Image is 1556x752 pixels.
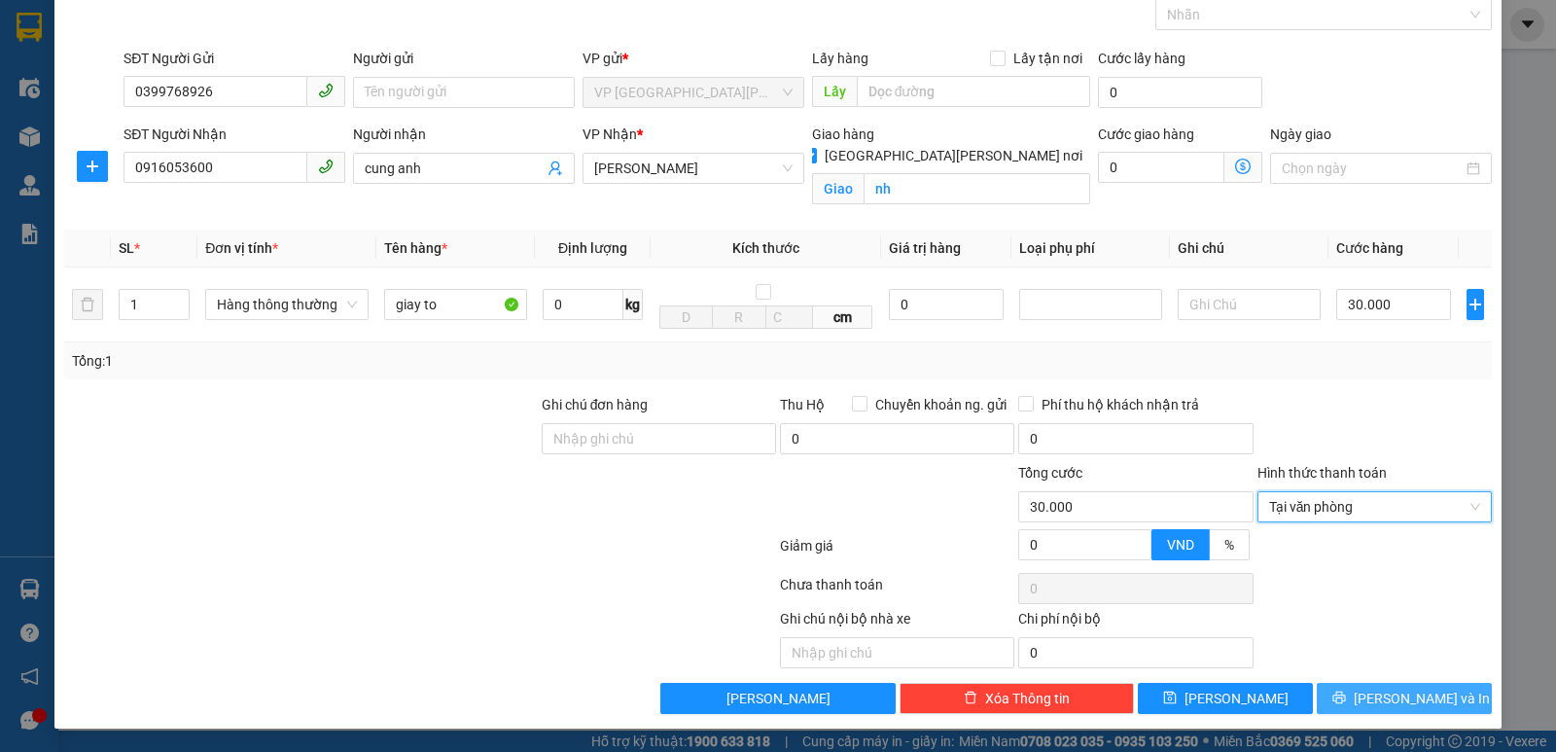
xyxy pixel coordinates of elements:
[813,305,872,329] span: cm
[900,683,1134,714] button: deleteXóa Thông tin
[558,240,627,256] span: Định lượng
[1098,126,1194,142] label: Cước giao hàng
[1170,230,1328,268] th: Ghi chú
[712,305,765,329] input: R
[583,48,804,69] div: VP gửi
[72,350,602,372] div: Tổng: 1
[1270,126,1331,142] label: Ngày giao
[812,173,864,204] span: Giao
[1018,608,1253,637] div: Chi phí nội bộ
[353,48,575,69] div: Người gửi
[594,78,793,107] span: VP Cầu Yên Xuân
[1282,158,1463,179] input: Ngày giao
[124,124,345,145] div: SĐT Người Nhận
[1185,688,1289,709] span: [PERSON_NAME]
[594,154,793,183] span: VP NGỌC HỒI
[583,126,637,142] span: VP Nhận
[78,159,107,174] span: plus
[1467,289,1484,320] button: plus
[217,290,357,319] span: Hàng thông thường
[864,173,1091,204] input: Giao tận nơi
[384,289,527,320] input: VD: Bàn, Ghế
[1354,688,1490,709] span: [PERSON_NAME] và In
[812,76,857,107] span: Lấy
[1098,51,1185,66] label: Cước lấy hàng
[72,289,103,320] button: delete
[1235,159,1251,174] span: dollar-circle
[1098,152,1224,183] input: Cước giao hàng
[1018,465,1082,481] span: Tổng cước
[1468,297,1483,312] span: plus
[318,83,334,98] span: phone
[812,51,868,66] span: Lấy hàng
[1224,537,1234,553] span: %
[857,76,1091,107] input: Dọc đường
[765,305,814,329] input: C
[1336,240,1403,256] span: Cước hàng
[817,145,1090,166] span: [GEOGRAPHIC_DATA][PERSON_NAME] nơi
[542,397,649,412] label: Ghi chú đơn hàng
[867,394,1014,415] span: Chuyển khoản ng. gửi
[778,574,1016,608] div: Chưa thanh toán
[623,289,643,320] span: kg
[812,126,874,142] span: Giao hàng
[660,683,895,714] button: [PERSON_NAME]
[659,305,713,329] input: D
[384,240,447,256] span: Tên hàng
[780,608,1014,637] div: Ghi chú nội bộ nhà xe
[1332,691,1346,706] span: printer
[1178,289,1321,320] input: Ghi Chú
[780,637,1014,668] input: Nhập ghi chú
[119,240,134,256] span: SL
[1269,492,1480,521] span: Tại văn phòng
[726,688,831,709] span: [PERSON_NAME]
[1317,683,1492,714] button: printer[PERSON_NAME] và In
[1034,394,1207,415] span: Phí thu hộ khách nhận trả
[1163,691,1177,706] span: save
[1167,537,1194,553] span: VND
[1098,77,1262,108] input: Cước lấy hàng
[985,688,1070,709] span: Xóa Thông tin
[205,240,278,256] span: Đơn vị tính
[1257,465,1387,481] label: Hình thức thanh toán
[1006,48,1090,69] span: Lấy tận nơi
[124,48,345,69] div: SĐT Người Gửi
[542,423,776,454] input: Ghi chú đơn hàng
[889,289,1004,320] input: 0
[778,535,1016,569] div: Giảm giá
[77,151,108,182] button: plus
[964,691,977,706] span: delete
[318,159,334,174] span: phone
[1011,230,1170,268] th: Loại phụ phí
[353,124,575,145] div: Người nhận
[780,397,825,412] span: Thu Hộ
[889,240,961,256] span: Giá trị hàng
[1138,683,1313,714] button: save[PERSON_NAME]
[548,161,563,176] span: user-add
[732,240,799,256] span: Kích thước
